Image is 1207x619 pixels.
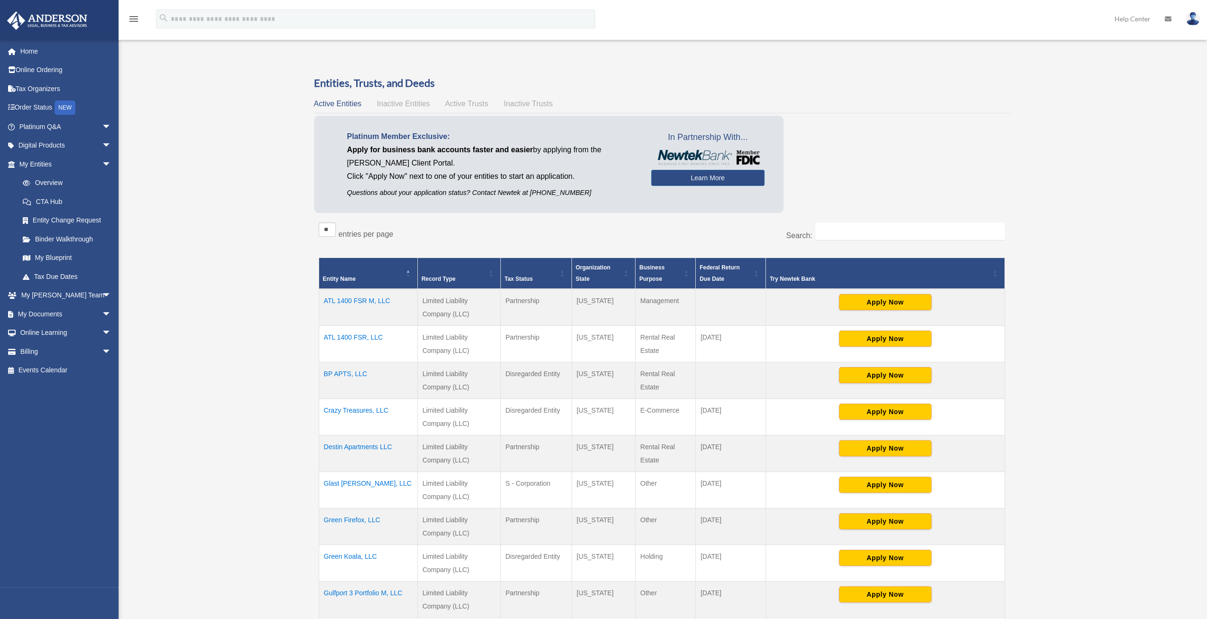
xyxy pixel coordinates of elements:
img: Anderson Advisors Platinum Portal [4,11,90,30]
span: Inactive Trusts [504,100,553,108]
td: Crazy Treasures, LLC [319,398,417,435]
span: Record Type [422,276,456,282]
td: Disregarded Entity [500,362,571,398]
a: Online Learningarrow_drop_down [7,323,126,342]
button: Apply Now [839,404,931,420]
th: Record Type: Activate to sort [417,258,500,289]
td: ATL 1400 FSR, LLC [319,325,417,362]
td: Other [635,471,695,508]
td: Limited Liability Company (LLC) [417,471,500,508]
span: Inactive Entities [377,100,430,108]
td: [DATE] [695,471,765,508]
span: Active Entities [314,100,361,108]
button: Apply Now [839,550,931,566]
label: Search: [786,231,812,240]
td: [US_STATE] [571,289,635,326]
td: [DATE] [695,581,765,618]
img: NewtekBankLogoSM.png [656,150,760,165]
button: Apply Now [839,586,931,602]
span: arrow_drop_down [102,323,121,343]
td: Management [635,289,695,326]
a: Order StatusNEW [7,98,126,118]
span: Federal Return Due Date [700,264,740,282]
span: In Partnership With... [651,130,765,145]
td: Partnership [500,289,571,326]
td: [US_STATE] [571,325,635,362]
td: Rental Real Estate [635,435,695,471]
a: Platinum Q&Aarrow_drop_down [7,117,126,136]
span: arrow_drop_down [102,117,121,137]
span: Organization State [576,264,610,282]
td: Rental Real Estate [635,325,695,362]
td: [US_STATE] [571,362,635,398]
td: Limited Liability Company (LLC) [417,508,500,545]
a: Digital Productsarrow_drop_down [7,136,126,155]
div: Try Newtek Bank [770,273,990,285]
th: Business Purpose: Activate to sort [635,258,695,289]
p: by applying from the [PERSON_NAME] Client Portal. [347,143,637,170]
button: Apply Now [839,513,931,529]
span: arrow_drop_down [102,305,121,324]
a: Tax Organizers [7,79,126,98]
td: Limited Liability Company (LLC) [417,398,500,435]
td: [DATE] [695,398,765,435]
td: Limited Liability Company (LLC) [417,325,500,362]
p: Click "Apply Now" next to one of your entities to start an application. [347,170,637,183]
p: Questions about your application status? Contact Newtek at [PHONE_NUMBER] [347,187,637,199]
a: Overview [13,174,116,193]
td: Limited Liability Company (LLC) [417,545,500,581]
td: Green Koala, LLC [319,545,417,581]
td: Other [635,581,695,618]
a: My Documentsarrow_drop_down [7,305,126,323]
td: [US_STATE] [571,545,635,581]
button: Apply Now [839,477,931,493]
span: Apply for business bank accounts faster and easier [347,146,533,154]
a: Tax Due Dates [13,267,121,286]
a: CTA Hub [13,192,121,211]
a: Home [7,42,126,61]
a: menu [128,17,139,25]
td: [US_STATE] [571,398,635,435]
td: Limited Liability Company (LLC) [417,362,500,398]
span: arrow_drop_down [102,342,121,361]
img: User Pic [1186,12,1200,26]
td: Holding [635,545,695,581]
td: [DATE] [695,435,765,471]
span: Active Trusts [445,100,488,108]
td: [US_STATE] [571,508,635,545]
div: NEW [55,101,75,115]
span: arrow_drop_down [102,155,121,174]
h3: Entities, Trusts, and Deeds [314,76,1010,91]
td: E-Commerce [635,398,695,435]
td: Other [635,508,695,545]
td: [DATE] [695,508,765,545]
span: Tax Status [505,276,533,282]
td: [US_STATE] [571,581,635,618]
a: Binder Walkthrough [13,230,121,249]
i: search [158,13,169,23]
td: [US_STATE] [571,471,635,508]
label: entries per page [339,230,394,238]
a: Learn More [651,170,765,186]
span: Entity Name [323,276,356,282]
td: Partnership [500,325,571,362]
td: [US_STATE] [571,435,635,471]
button: Apply Now [839,294,931,310]
td: Partnership [500,508,571,545]
td: Rental Real Estate [635,362,695,398]
a: Online Ordering [7,61,126,80]
td: Partnership [500,435,571,471]
th: Entity Name: Activate to invert sorting [319,258,417,289]
a: Entity Change Request [13,211,121,230]
td: Partnership [500,581,571,618]
span: Business Purpose [639,264,664,282]
td: S - Corporation [500,471,571,508]
span: arrow_drop_down [102,136,121,156]
a: Billingarrow_drop_down [7,342,126,361]
a: Events Calendar [7,361,126,380]
td: BP APTS, LLC [319,362,417,398]
th: Organization State: Activate to sort [571,258,635,289]
span: arrow_drop_down [102,286,121,305]
td: Disregarded Entity [500,545,571,581]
